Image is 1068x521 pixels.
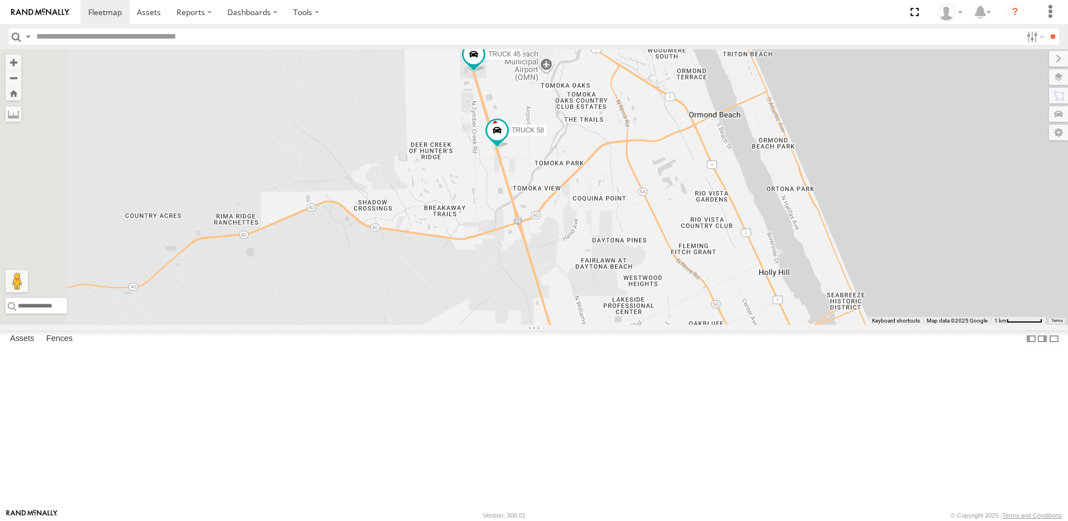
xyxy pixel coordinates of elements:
[6,510,58,521] a: Visit our Website
[1022,29,1046,45] label: Search Filter Options
[11,8,69,16] img: rand-logo.svg
[488,50,521,58] span: TRUCK 45
[1048,330,1060,347] label: Hide Summary Table
[1049,125,1068,140] label: Map Settings
[4,331,40,347] label: Assets
[927,318,988,324] span: Map data ©2025 Google
[483,512,526,519] div: Version: 308.01
[41,331,78,347] label: Fences
[6,86,21,101] button: Zoom Home
[6,106,21,122] label: Measure
[6,70,21,86] button: Zoom out
[512,126,544,134] span: TRUCK 58
[872,317,920,325] button: Keyboard shortcuts
[1051,319,1063,323] a: Terms (opens in new tab)
[1003,512,1062,519] a: Terms and Conditions
[6,270,28,292] button: Drag Pegman onto the map to open Street View
[951,512,1062,519] div: © Copyright 2025 -
[991,317,1046,325] button: Map Scale: 1 km per 60 pixels
[1026,330,1037,347] label: Dock Summary Table to the Left
[23,29,32,45] label: Search Query
[934,4,966,21] div: Thomas Crowe
[1006,3,1024,21] i: ?
[1037,330,1048,347] label: Dock Summary Table to the Right
[6,55,21,70] button: Zoom in
[994,318,1007,324] span: 1 km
